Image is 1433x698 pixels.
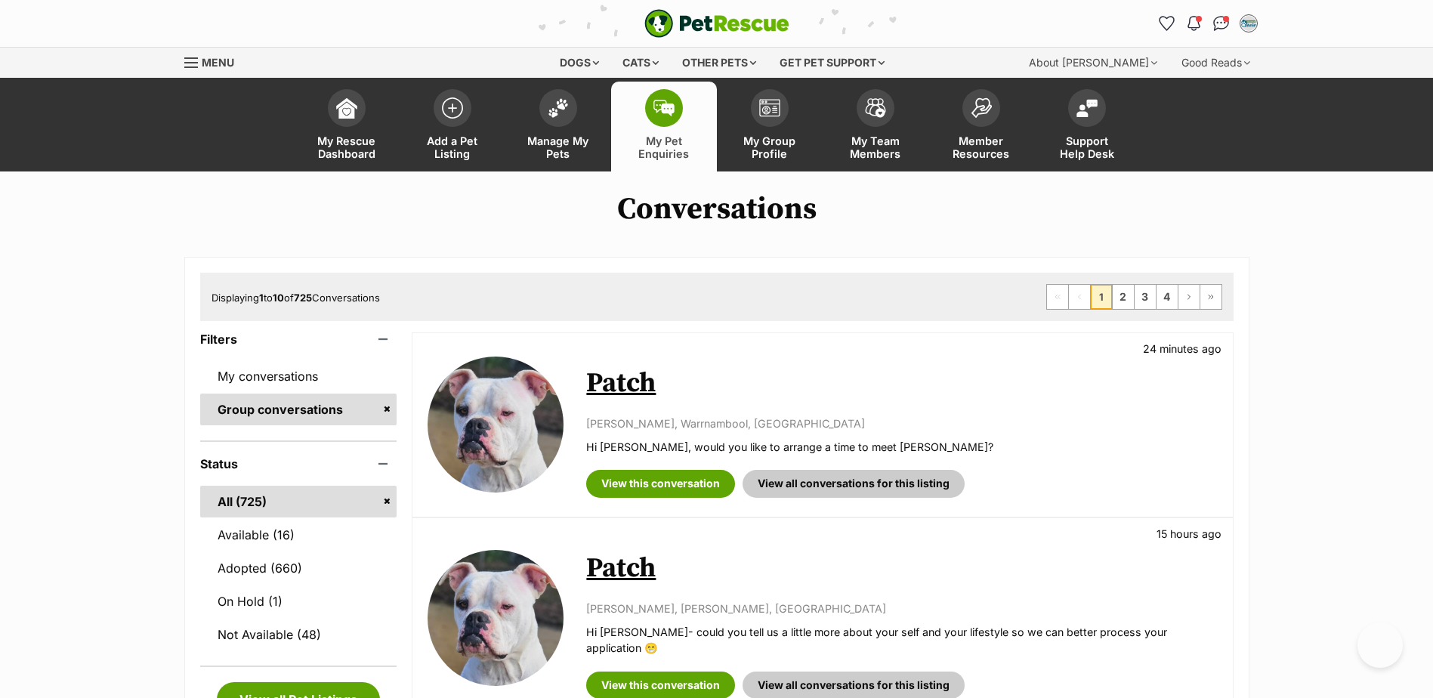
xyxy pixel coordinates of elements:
[200,519,397,551] a: Available (16)
[971,97,992,118] img: member-resources-icon-8e73f808a243e03378d46382f2149f9095a855e16c252ad45f914b54edf8863c.svg
[418,134,486,160] span: Add a Pet Listing
[548,98,569,118] img: manage-my-pets-icon-02211641906a0b7f246fdf0571729dbe1e7629f14944591b6c1af311fb30b64b.svg
[842,134,910,160] span: My Team Members
[1046,284,1222,310] nav: Pagination
[294,82,400,171] a: My Rescue Dashboard
[200,394,397,425] a: Group conversations
[1053,134,1121,160] span: Support Help Desk
[759,99,780,117] img: group-profile-icon-3fa3cf56718a62981997c0bc7e787c4b2cf8bcc04b72c1350f741eb67cf2f40e.svg
[653,100,675,116] img: pet-enquiries-icon-7e3ad2cf08bfb03b45e93fb7055b45f3efa6380592205ae92323e6603595dc1f.svg
[212,292,380,304] span: Displaying to of Conversations
[630,134,698,160] span: My Pet Enquiries
[294,292,312,304] strong: 725
[769,48,895,78] div: Get pet support
[1157,285,1178,309] a: Page 4
[200,360,397,392] a: My conversations
[200,332,397,346] header: Filters
[612,48,669,78] div: Cats
[549,48,610,78] div: Dogs
[1113,285,1134,309] a: Page 2
[1237,11,1261,36] button: My account
[586,551,656,585] a: Patch
[1155,11,1179,36] a: Favourites
[428,550,564,686] img: Patch
[644,9,789,38] img: logo-e224e6f780fb5917bec1dbf3a21bbac754714ae5b6737aabdf751b685950b380.svg
[823,82,928,171] a: My Team Members
[1200,285,1221,309] a: Last page
[672,48,767,78] div: Other pets
[736,134,804,160] span: My Group Profile
[1187,16,1200,31] img: notifications-46538b983faf8c2785f20acdc204bb7945ddae34d4c08c2a6579f10ce5e182be.svg
[586,470,735,497] a: View this conversation
[1143,341,1221,357] p: 24 minutes ago
[200,585,397,617] a: On Hold (1)
[611,82,717,171] a: My Pet Enquiries
[1155,11,1261,36] ul: Account quick links
[586,415,1217,431] p: [PERSON_NAME], Warrnambool, [GEOGRAPHIC_DATA]
[336,97,357,119] img: dashboard-icon-eb2f2d2d3e046f16d808141f083e7271f6b2e854fb5c12c21221c1fb7104beca.svg
[586,366,656,400] a: Patch
[586,624,1217,656] p: Hi [PERSON_NAME]- could you tell us a little more about your self and your lifestyle so we can be...
[259,292,264,304] strong: 1
[1213,16,1229,31] img: chat-41dd97257d64d25036548639549fe6c8038ab92f7586957e7f3b1b290dea8141.svg
[743,470,965,497] a: View all conversations for this listing
[505,82,611,171] a: Manage My Pets
[928,82,1034,171] a: Member Resources
[400,82,505,171] a: Add a Pet Listing
[184,48,245,75] a: Menu
[442,97,463,119] img: add-pet-listing-icon-0afa8454b4691262ce3f59096e99ab1cd57d4a30225e0717b998d2c9b9846f56.svg
[1091,285,1112,309] span: Page 1
[1047,285,1068,309] span: First page
[1135,285,1156,309] a: Page 3
[586,601,1217,616] p: [PERSON_NAME], [PERSON_NAME], [GEOGRAPHIC_DATA]
[1076,99,1098,117] img: help-desk-icon-fdf02630f3aa405de69fd3d07c3f3aa587a6932b1a1747fa1d2bba05be0121f9.svg
[1069,285,1090,309] span: Previous page
[717,82,823,171] a: My Group Profile
[200,619,397,650] a: Not Available (48)
[428,357,564,493] img: Patch
[865,98,886,118] img: team-members-icon-5396bd8760b3fe7c0b43da4ab00e1e3bb1a5d9ba89233759b79545d2d3fc5d0d.svg
[1178,285,1200,309] a: Next page
[200,552,397,584] a: Adopted (660)
[200,486,397,517] a: All (725)
[1171,48,1261,78] div: Good Reads
[1209,11,1234,36] a: Conversations
[947,134,1015,160] span: Member Resources
[1241,16,1256,31] img: Matisse profile pic
[1182,11,1206,36] button: Notifications
[273,292,284,304] strong: 10
[313,134,381,160] span: My Rescue Dashboard
[524,134,592,160] span: Manage My Pets
[586,439,1217,455] p: Hi [PERSON_NAME], would you like to arrange a time to meet [PERSON_NAME]?
[200,457,397,471] header: Status
[1018,48,1168,78] div: About [PERSON_NAME]
[202,56,234,69] span: Menu
[1357,622,1403,668] iframe: Help Scout Beacon - Open
[1034,82,1140,171] a: Support Help Desk
[1157,526,1221,542] p: 15 hours ago
[644,9,789,38] a: PetRescue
